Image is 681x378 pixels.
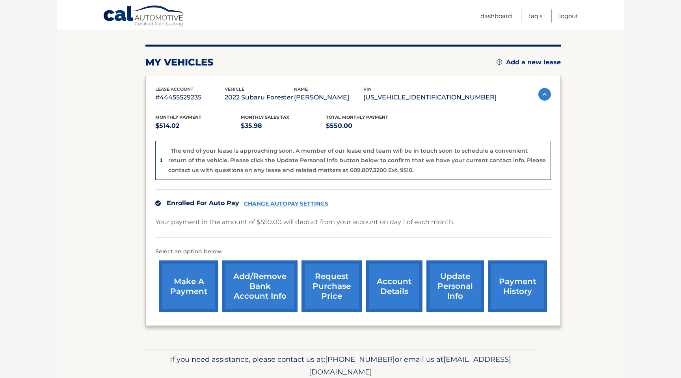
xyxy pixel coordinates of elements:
a: Dashboard [480,9,512,22]
a: make a payment [159,260,218,312]
a: FAQ's [529,9,542,22]
span: vin [363,86,372,92]
a: request purchase price [301,260,362,312]
a: Add/Remove bank account info [222,260,298,312]
span: Monthly Payment [155,114,201,120]
a: Cal Automotive [103,5,186,28]
img: check.svg [155,200,161,206]
span: [EMAIL_ADDRESS][DOMAIN_NAME] [309,355,511,376]
p: Select an option below: [155,247,551,256]
p: $35.98 [241,120,326,131]
p: Your payment in the amount of $550.00 will deduct from your account on day 1 of each month. [155,217,454,228]
a: account details [366,260,422,312]
p: $514.02 [155,120,241,131]
span: vehicle [225,86,244,92]
p: The end of your lease is approaching soon. A member of our lease end team will be in touch soon t... [168,147,546,174]
a: payment history [488,260,547,312]
a: Add a new lease [497,58,561,66]
p: $550.00 [326,120,411,131]
span: Enrolled For Auto Pay [167,199,239,207]
img: accordion-active.svg [538,88,551,101]
span: Monthly sales Tax [241,114,289,120]
a: update personal info [426,260,484,312]
p: [PERSON_NAME] [294,92,363,103]
p: #44455529235 [155,92,225,103]
span: lease account [155,86,194,92]
p: [US_VEHICLE_IDENTIFICATION_NUMBER] [363,92,497,103]
img: add.svg [497,59,502,65]
span: Total Monthly Payment [326,114,388,120]
span: name [294,86,308,92]
a: Logout [559,9,578,22]
p: 2022 Subaru Forester [225,92,294,103]
h2: my vehicles [145,56,214,68]
a: CHANGE AUTOPAY SETTINGS [244,200,328,207]
span: [PHONE_NUMBER] [325,355,395,364]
